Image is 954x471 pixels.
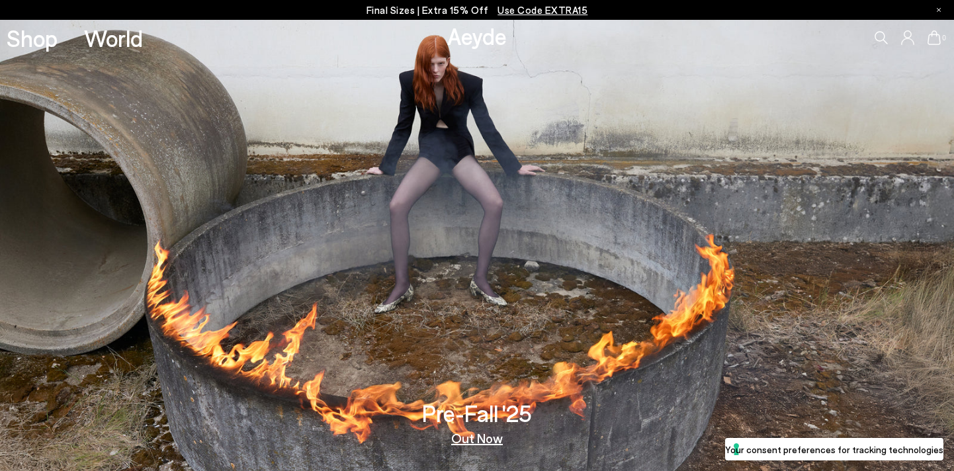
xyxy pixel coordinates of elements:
a: Out Now [451,431,503,445]
span: 0 [941,34,947,42]
p: Final Sizes | Extra 15% Off [367,2,588,19]
label: Your consent preferences for tracking technologies [725,443,943,456]
a: World [84,26,143,50]
a: Shop [7,26,58,50]
h3: Pre-Fall '25 [422,402,532,425]
a: Aeyde [447,22,507,50]
a: 0 [928,30,941,45]
span: Navigate to /collections/ss25-final-sizes [498,4,587,16]
button: Your consent preferences for tracking technologies [725,438,943,460]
